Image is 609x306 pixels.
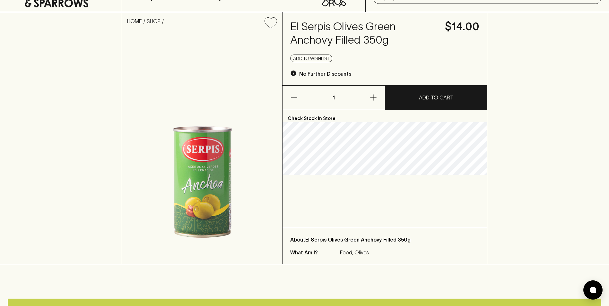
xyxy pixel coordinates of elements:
[385,86,487,110] button: ADD TO CART
[283,110,487,122] p: Check Stock In Store
[290,236,479,243] p: About El Serpis Olives Green Anchovy Filled 350g
[445,20,479,33] h4: $14.00
[127,18,142,24] a: HOME
[147,18,161,24] a: SHOP
[326,86,341,110] p: 1
[419,94,453,101] p: ADD TO CART
[122,34,282,264] img: 37683.png
[290,55,332,62] button: Add to wishlist
[340,249,369,256] p: Food, Olives
[262,15,280,31] button: Add to wishlist
[290,249,338,256] p: What Am I?
[590,287,596,293] img: bubble-icon
[299,70,351,78] p: No Further Discounts
[290,20,437,47] h4: El Serpis Olives Green Anchovy Filled 350g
